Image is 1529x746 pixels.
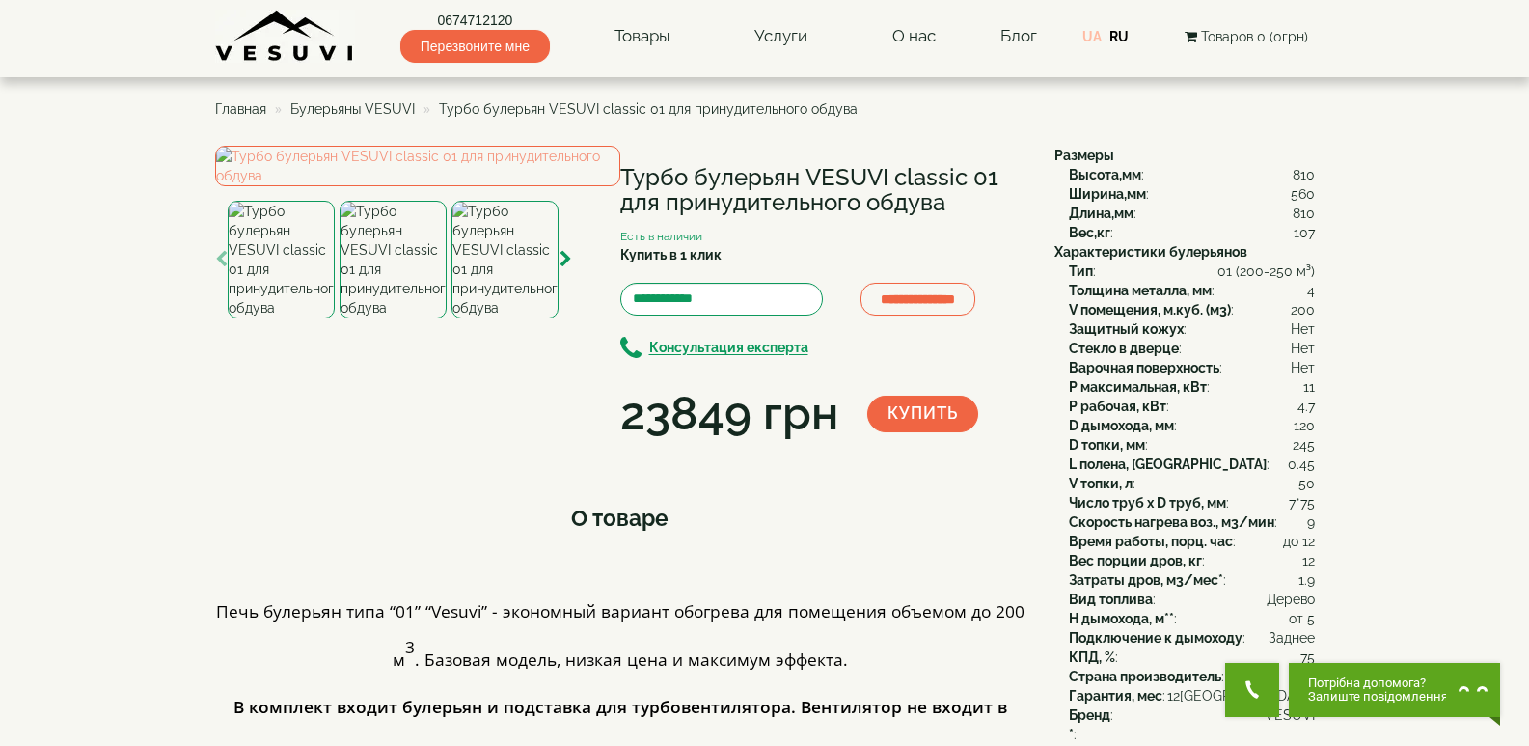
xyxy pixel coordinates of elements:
b: Размеры [1054,148,1114,163]
a: Товары [595,14,690,59]
a: Главная [215,101,266,117]
label: Купить в 1 клик [620,245,722,264]
span: 01 (200-250 м³) [1217,262,1315,281]
div: : [1069,628,1315,648]
b: Бренд [1069,707,1110,723]
span: 12 [1302,551,1315,570]
span: 9 [1307,512,1315,532]
div: : [1069,551,1315,570]
button: Get Call button [1225,663,1279,717]
div: : [1069,686,1315,705]
div: : [1069,474,1315,493]
span: 4 [1307,281,1315,300]
div: : [1069,184,1315,204]
b: L полена, [GEOGRAPHIC_DATA] [1069,456,1267,472]
b: КПД, % [1069,649,1115,665]
b: Затраты дров, м3/мес* [1069,572,1223,588]
img: Турбо булерьян VESUVI classic 01 для принудительного обдува [215,146,620,186]
b: Толщина металла, мм [1069,283,1212,298]
div: : [1069,455,1315,474]
span: 75 [1300,648,1315,667]
b: Защитный кожух [1069,321,1184,337]
button: Товаров 0 (0грн) [1179,26,1314,47]
div: : [1069,705,1315,725]
span: . Базовая модель, низкая цена и максимум эффекта. [415,648,848,671]
b: Гарантия, мес [1069,688,1162,704]
span: 810 [1293,165,1315,184]
b: Вес,кг [1069,225,1110,240]
span: 810 [1293,204,1315,223]
b: Тип [1069,263,1093,279]
a: О нас [873,14,955,59]
span: 4.7 [1297,397,1315,416]
span: Заднее [1269,628,1315,648]
span: 200 [1291,300,1315,319]
b: Длина,мм [1069,206,1133,221]
div: : [1069,165,1315,184]
span: 245 [1293,435,1315,455]
b: Консультация експерта [649,341,808,356]
div: : [1069,377,1315,397]
b: Подключение к дымоходу [1069,630,1242,646]
h1: Турбо булерьян VESUVI classic 01 для принудительного обдува [620,165,1025,216]
span: 107 [1294,223,1315,242]
div: 23849 грн [620,381,838,447]
div: : [1069,397,1315,416]
b: H дымохода, м** [1069,611,1174,626]
span: Турбо булерьян VESUVI classic 01 для принудительного обдува [439,101,858,117]
span: Дерево [1267,590,1315,609]
span: Перезвоните мне [400,30,550,63]
b: Стекло в дверце [1069,341,1179,356]
b: Ширина,мм [1069,186,1146,202]
a: RU [1109,29,1129,44]
b: Скорость нагрева воз., м3/мин [1069,514,1274,530]
a: Булерьяны VESUVI [290,101,415,117]
b: Варочная поверхность [1069,360,1219,375]
span: Нет [1291,339,1315,358]
b: D топки, мм [1069,437,1145,453]
span: 1.9 [1298,570,1315,590]
b: V топки, л [1069,476,1133,491]
div: : [1069,358,1315,377]
div: : [1069,493,1315,512]
b: D дымохода, мм [1069,418,1174,433]
div: : [1069,725,1315,744]
a: UA [1082,29,1102,44]
b: Характеристики булерьянов [1054,244,1247,260]
div: : [1069,319,1315,339]
b: V помещения, м.куб. (м3) [1069,302,1231,318]
div: : [1069,667,1315,686]
span: 3 [405,635,415,658]
div: : [1069,416,1315,435]
button: Купить [867,396,978,432]
span: 11 [1303,377,1315,397]
span: от 5 [1289,609,1315,628]
div: : [1069,435,1315,455]
span: 0.45 [1288,455,1315,474]
b: Страна производитель [1069,669,1221,684]
div: : [1069,281,1315,300]
span: Залиште повідомлення [1308,690,1448,704]
span: до 12 [1283,532,1315,551]
div: : [1069,512,1315,532]
span: Нет [1291,319,1315,339]
b: Высота,мм [1069,167,1141,182]
b: P рабочая, кВт [1069,399,1166,414]
span: 50 [1298,474,1315,493]
a: Блог [1000,26,1037,45]
span: Потрібна допомога? [1308,677,1448,690]
div: : [1069,339,1315,358]
b: Время работы, порц. час [1069,534,1233,549]
span: Товаров 0 (0грн) [1201,29,1308,44]
div: : [1069,648,1315,667]
small: Есть в наличии [620,230,702,243]
a: 0674712120 [400,11,550,30]
div: : [1069,532,1315,551]
div: : [1069,570,1315,590]
img: Турбо булерьян VESUVI classic 01 для принудительного обдува [340,201,447,318]
img: content [215,10,355,63]
span: Печь булерьян типа “01” “Vesuvi” - экономный вариант обогрева для помещения объемом до 200 м [216,599,1029,671]
b: P максимальная, кВт [1069,379,1207,395]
